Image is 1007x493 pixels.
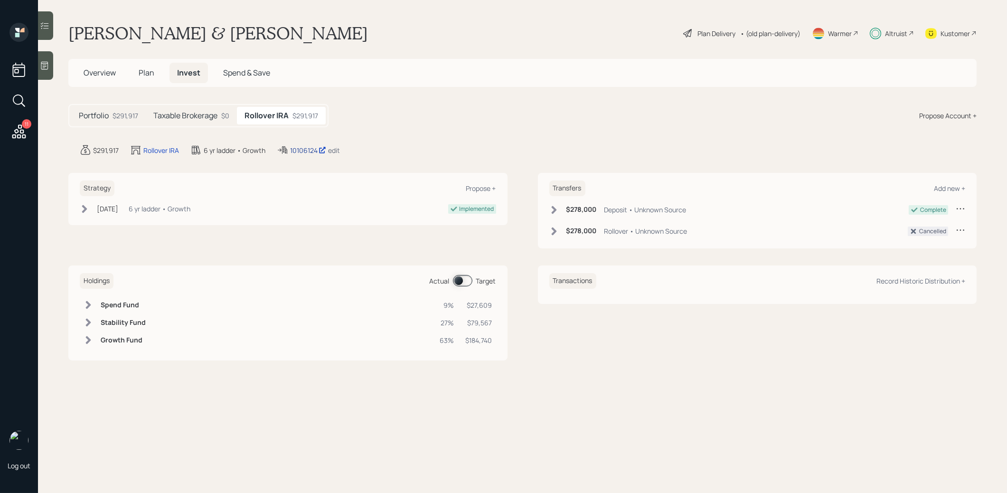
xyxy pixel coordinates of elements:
[68,23,368,44] h1: [PERSON_NAME] & [PERSON_NAME]
[828,28,852,38] div: Warmer
[740,28,800,38] div: • (old plan-delivery)
[476,276,496,286] div: Target
[177,67,200,78] span: Invest
[440,300,454,310] div: 9%
[129,204,190,214] div: 6 yr ladder • Growth
[101,336,146,344] h6: Growth Fund
[223,67,270,78] span: Spend & Save
[919,111,977,121] div: Propose Account +
[80,180,114,196] h6: Strategy
[113,111,138,121] div: $291,917
[84,67,116,78] span: Overview
[466,184,496,193] div: Propose +
[697,28,735,38] div: Plan Delivery
[328,146,340,155] div: edit
[290,145,326,155] div: 10106124
[566,206,597,214] h6: $278,000
[204,145,265,155] div: 6 yr ladder • Growth
[8,461,30,470] div: Log out
[466,300,492,310] div: $27,609
[934,184,965,193] div: Add new +
[919,227,946,236] div: Cancelled
[93,145,119,155] div: $291,917
[440,318,454,328] div: 27%
[920,206,946,214] div: Complete
[460,205,494,213] div: Implemented
[466,318,492,328] div: $79,567
[79,111,109,120] h5: Portfolio
[604,226,687,236] div: Rollover • Unknown Source
[440,335,454,345] div: 63%
[143,145,179,155] div: Rollover IRA
[566,227,597,235] h6: $278,000
[466,335,492,345] div: $184,740
[876,276,965,285] div: Record Historic Distribution +
[22,119,31,129] div: 11
[97,204,118,214] div: [DATE]
[101,319,146,327] h6: Stability Fund
[245,111,289,120] h5: Rollover IRA
[430,276,450,286] div: Actual
[941,28,970,38] div: Kustomer
[885,28,907,38] div: Altruist
[101,301,146,309] h6: Spend Fund
[221,111,229,121] div: $0
[9,431,28,450] img: treva-nostdahl-headshot.png
[604,205,687,215] div: Deposit • Unknown Source
[549,273,596,289] h6: Transactions
[139,67,154,78] span: Plan
[80,273,113,289] h6: Holdings
[153,111,217,120] h5: Taxable Brokerage
[549,180,585,196] h6: Transfers
[292,111,318,121] div: $291,917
